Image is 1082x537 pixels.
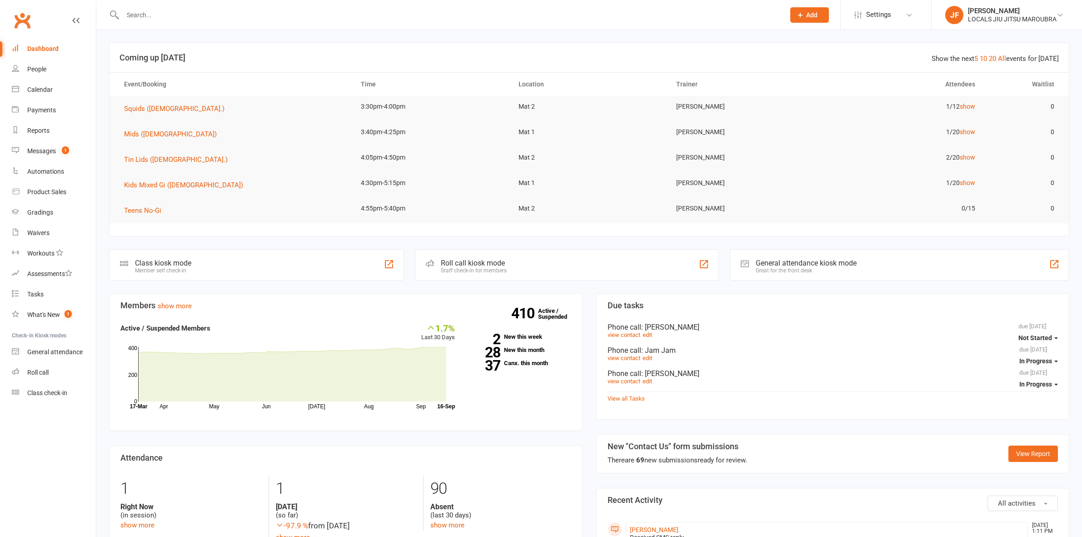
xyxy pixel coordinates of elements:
a: view contact [608,378,640,385]
span: Teens No-Gi [124,206,161,215]
div: Phone call [608,323,1058,331]
a: edit [643,331,652,338]
div: Payments [27,106,56,114]
h3: Coming up [DATE] [120,53,1059,62]
span: Add [806,11,818,19]
span: Tin Lids ([DEMOGRAPHIC_DATA].) [124,156,228,164]
span: Settings [866,5,891,25]
span: Squids ([DEMOGRAPHIC_DATA].) [124,105,224,113]
div: Roll call [27,369,49,376]
time: [DATE] 1:11 PM [1027,522,1057,534]
a: show [960,128,975,136]
a: Dashboard [12,39,96,59]
span: Kids Mixed Gi ([DEMOGRAPHIC_DATA]) [124,181,243,189]
a: 10 [980,55,987,63]
strong: Active / Suspended Members [120,324,210,332]
td: [PERSON_NAME] [668,121,826,143]
a: show more [120,521,155,529]
div: What's New [27,311,60,318]
span: In Progress [1019,357,1052,365]
a: 410Active / Suspended [538,301,578,326]
a: Automations [12,161,96,182]
a: Reports [12,120,96,141]
td: 1/20 [826,172,983,194]
a: 2New this week [469,334,571,340]
a: 5 [974,55,978,63]
span: In Progress [1019,381,1052,388]
div: Waivers [27,229,50,236]
a: 28New this month [469,347,571,353]
div: Class check-in [27,389,67,396]
td: 4:30pm-5:15pm [353,172,510,194]
a: Clubworx [11,9,34,32]
div: Member self check-in [135,267,191,274]
th: Location [510,73,668,96]
strong: 2 [469,332,500,346]
div: Messages [27,147,56,155]
a: edit [643,378,652,385]
a: All [998,55,1006,63]
div: People [27,65,46,73]
button: In Progress [1019,353,1058,369]
a: Assessments [12,264,96,284]
span: : [PERSON_NAME] [641,369,699,378]
div: (last 30 days) [430,502,571,520]
a: Calendar [12,80,96,100]
a: 37Canx. this month [469,360,571,366]
div: Great for the front desk [756,267,857,274]
button: In Progress [1019,376,1058,392]
div: Calendar [27,86,53,93]
div: Staff check-in for members [441,267,507,274]
strong: Right Now [120,502,262,511]
div: 1 [120,475,262,502]
button: Mids ([DEMOGRAPHIC_DATA]) [124,129,223,140]
div: Phone call [608,369,1058,378]
a: General attendance kiosk mode [12,342,96,362]
div: Roll call kiosk mode [441,259,507,267]
a: What's New1 [12,305,96,325]
td: [PERSON_NAME] [668,96,826,117]
div: Last 30 Days [421,323,455,342]
span: : [PERSON_NAME] [641,323,699,331]
div: Workouts [27,250,55,257]
a: show [960,103,975,110]
td: 2/20 [826,147,983,168]
div: 90 [430,475,571,502]
th: Trainer [668,73,826,96]
div: Dashboard [27,45,59,52]
td: 0 [983,147,1062,168]
button: Teens No-Gi [124,205,168,216]
a: Waivers [12,223,96,243]
td: Mat 2 [510,147,668,168]
td: [PERSON_NAME] [668,147,826,168]
td: Mat 2 [510,96,668,117]
a: Roll call [12,362,96,383]
td: [PERSON_NAME] [668,198,826,219]
td: 3:40pm-4:25pm [353,121,510,143]
a: 20 [989,55,996,63]
a: show more [158,302,192,310]
h3: Attendance [120,453,571,462]
div: (in session) [120,502,262,520]
th: Event/Booking [116,73,353,96]
a: show [960,179,975,186]
div: General attendance kiosk mode [756,259,857,267]
a: Tasks [12,284,96,305]
div: 1.7% [421,323,455,333]
div: Assessments [27,270,72,277]
div: General attendance [27,348,83,356]
strong: 37 [469,359,500,372]
td: 0 [983,198,1062,219]
a: Gradings [12,202,96,223]
th: Time [353,73,510,96]
div: Class kiosk mode [135,259,191,267]
td: 3:30pm-4:00pm [353,96,510,117]
div: JF [945,6,963,24]
button: Not Started [1018,330,1058,346]
div: There are new submissions ready for review. [608,455,747,466]
a: edit [643,355,652,361]
h3: New "Contact Us" form submissions [608,442,747,451]
td: 1/12 [826,96,983,117]
div: 1 [276,475,417,502]
strong: Absent [430,502,571,511]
